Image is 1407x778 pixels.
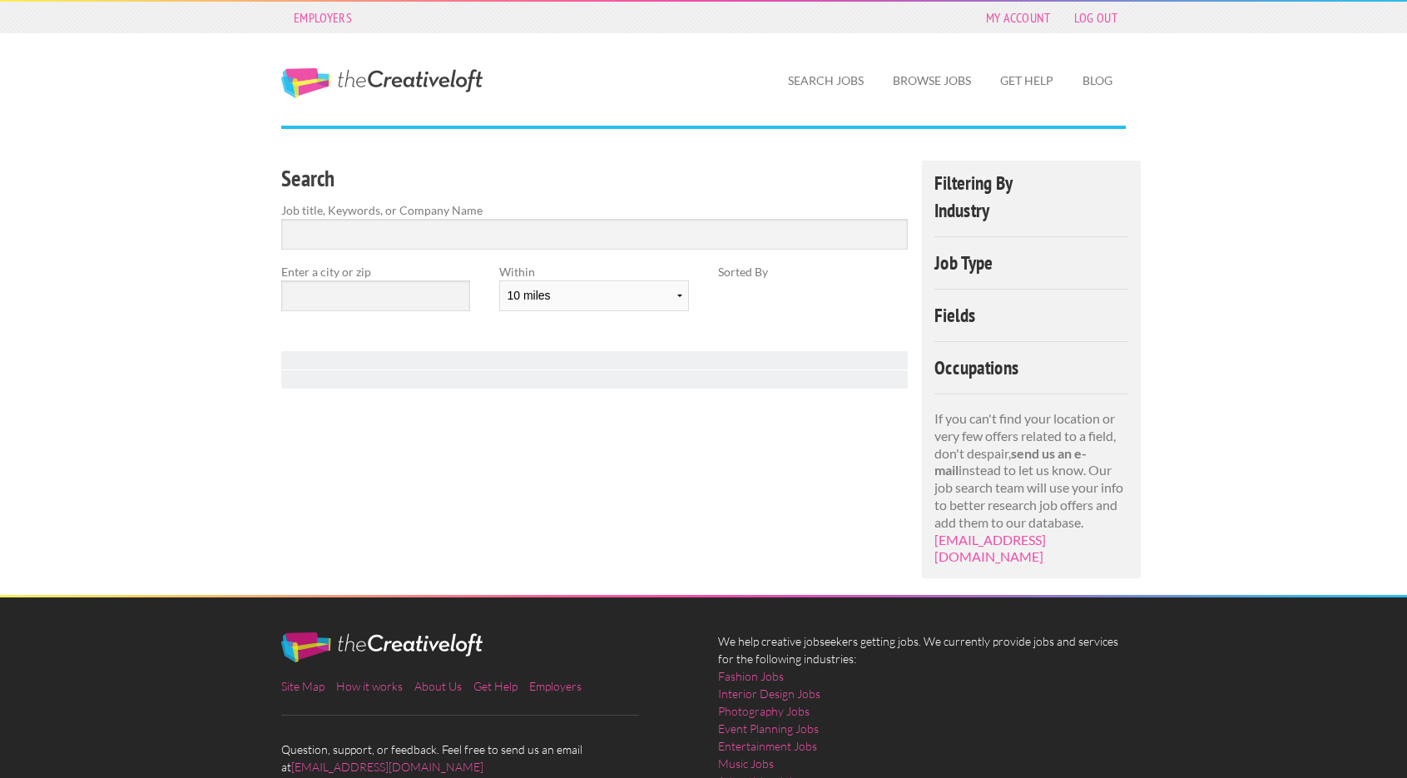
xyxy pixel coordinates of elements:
[1066,6,1126,29] a: Log Out
[281,68,483,98] a: The Creative Loft
[934,410,1128,566] p: If you can't find your location or very few offers related to a field, don't despair, instead to ...
[987,62,1067,100] a: Get Help
[879,62,984,100] a: Browse Jobs
[934,445,1087,478] strong: send us an e-mail
[718,702,810,720] a: Photography Jobs
[718,755,774,772] a: Music Jobs
[718,720,819,737] a: Event Planning Jobs
[281,201,908,219] label: Job title, Keywords, or Company Name
[336,679,403,693] a: How it works
[281,263,470,280] label: Enter a city or zip
[529,679,582,693] a: Employers
[718,263,907,280] label: Sorted By
[718,667,784,685] a: Fashion Jobs
[499,263,688,280] label: Within
[281,632,483,662] img: The Creative Loft
[934,201,1128,220] h4: Industry
[934,305,1128,325] h4: Fields
[281,163,908,195] h3: Search
[473,679,518,693] a: Get Help
[285,6,360,29] a: Employers
[934,253,1128,272] h4: Job Type
[934,173,1128,192] h4: Filtering By
[775,62,877,100] a: Search Jobs
[281,679,325,693] a: Site Map
[718,685,820,702] a: Interior Design Jobs
[414,679,462,693] a: About Us
[934,358,1128,377] h4: Occupations
[934,532,1046,565] a: [EMAIL_ADDRESS][DOMAIN_NAME]
[718,737,817,755] a: Entertainment Jobs
[291,760,483,774] a: [EMAIL_ADDRESS][DOMAIN_NAME]
[281,219,908,250] input: Search
[978,6,1059,29] a: My Account
[1069,62,1126,100] a: Blog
